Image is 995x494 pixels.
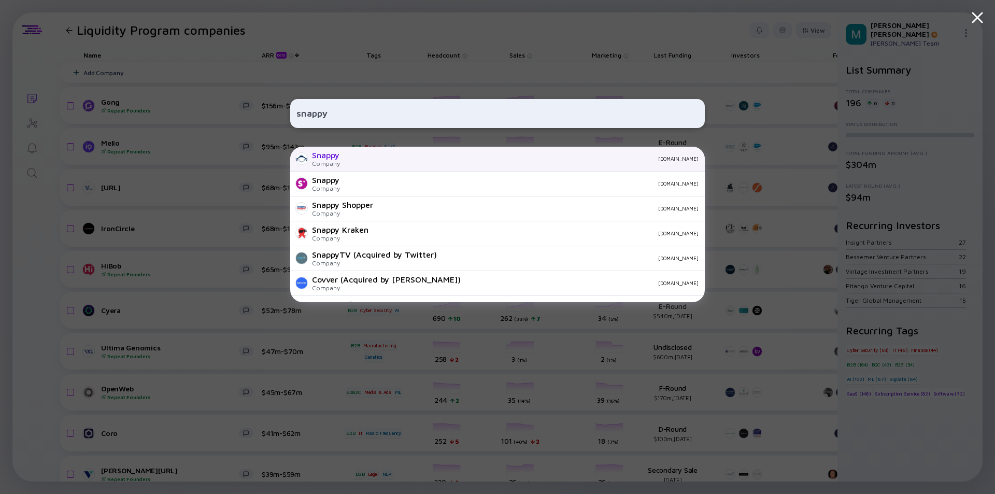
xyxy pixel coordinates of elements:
[312,275,461,284] div: Covver (Acquired by [PERSON_NAME])
[312,250,437,259] div: SnappyTV (Acquired by Twitter)
[381,205,699,211] div: [DOMAIN_NAME]
[312,150,340,160] div: Snappy
[312,200,373,209] div: Snappy Shopper
[445,255,699,261] div: [DOMAIN_NAME]
[312,175,340,185] div: Snappy
[348,156,699,162] div: [DOMAIN_NAME]
[469,280,699,286] div: [DOMAIN_NAME]
[312,185,340,192] div: Company
[312,300,369,309] div: SNAP Wellness
[377,230,699,236] div: [DOMAIN_NAME]
[312,234,368,242] div: Company
[348,180,699,187] div: [DOMAIN_NAME]
[312,160,340,167] div: Company
[296,104,699,123] input: Search Company or Investor...
[312,225,368,234] div: Snappy Kraken
[312,259,437,267] div: Company
[312,284,461,292] div: Company
[312,209,373,217] div: Company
